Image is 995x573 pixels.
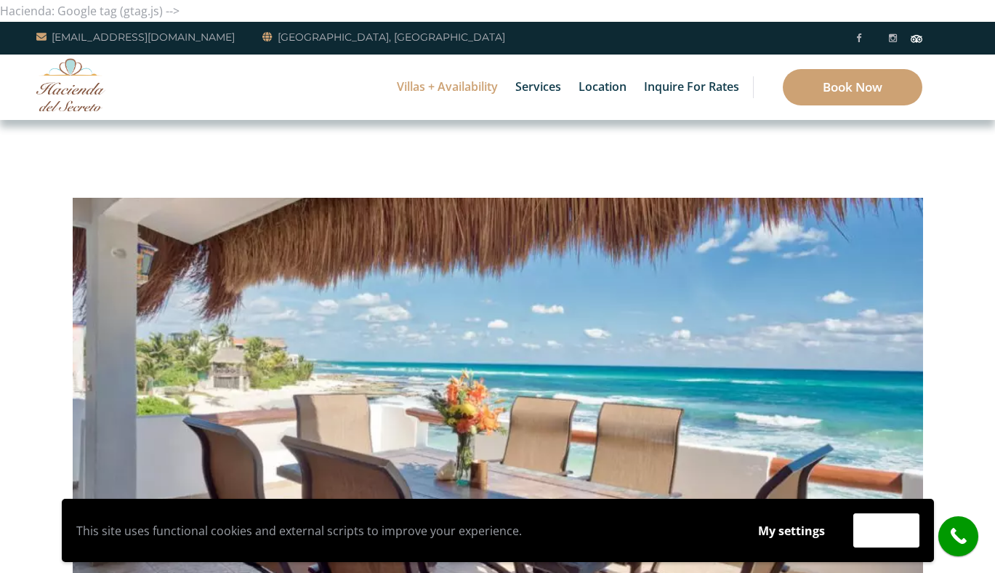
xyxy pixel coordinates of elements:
button: My settings [744,514,839,548]
a: Inquire for Rates [637,55,746,120]
img: Awesome Logo [36,58,105,111]
p: This site uses functional cookies and external scripts to improve your experience. [76,520,730,542]
i: call [942,520,975,553]
a: Services [508,55,568,120]
a: Villas + Availability [390,55,505,120]
a: [GEOGRAPHIC_DATA], [GEOGRAPHIC_DATA] [262,28,505,46]
a: [EMAIL_ADDRESS][DOMAIN_NAME] [36,28,235,46]
a: Location [571,55,634,120]
a: call [938,516,978,556]
img: Tripadvisor_logomark.svg [911,35,922,42]
button: Accept [853,513,919,548]
a: Book Now [783,69,922,105]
